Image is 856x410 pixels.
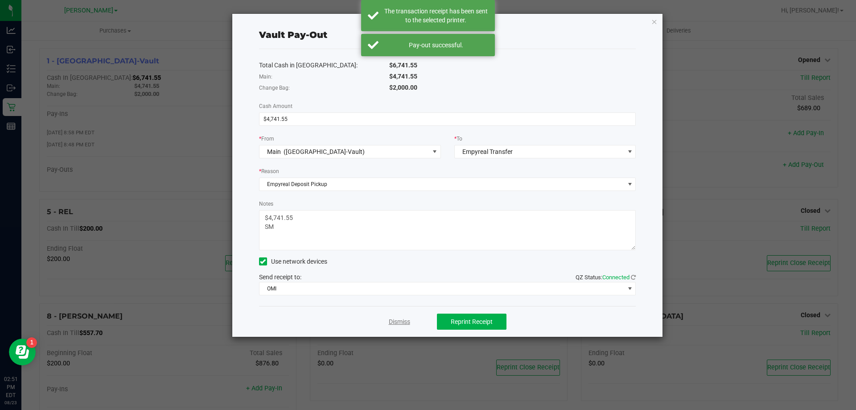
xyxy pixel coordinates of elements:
label: Notes [259,200,273,208]
span: ([GEOGRAPHIC_DATA]-Vault) [284,148,365,155]
label: Use network devices [259,257,327,266]
div: The transaction receipt has been sent to the selected printer. [383,7,488,25]
div: Vault Pay-Out [259,28,327,41]
iframe: Resource center unread badge [26,337,37,348]
iframe: Resource center [9,339,36,365]
span: Reprint Receipt [451,318,493,325]
span: Cash Amount [259,103,292,109]
label: To [454,135,462,143]
label: From [259,135,274,143]
a: Dismiss [389,317,410,327]
span: Main: [259,74,272,80]
div: Pay-out successful. [383,41,488,50]
span: OMI [259,282,625,295]
label: Reason [259,167,279,175]
span: Main [267,148,281,155]
span: $4,741.55 [389,73,417,80]
button: Reprint Receipt [437,314,506,330]
span: Connected [602,274,630,281]
span: Change Bag: [259,85,290,91]
span: $2,000.00 [389,84,417,91]
span: Empyreal Deposit Pickup [259,178,625,191]
span: QZ Status: [576,274,636,281]
span: Total Cash in [GEOGRAPHIC_DATA]: [259,62,358,69]
span: Send receipt to: [259,273,301,281]
span: $6,741.55 [389,62,417,69]
span: Empyreal Transfer [462,148,513,155]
